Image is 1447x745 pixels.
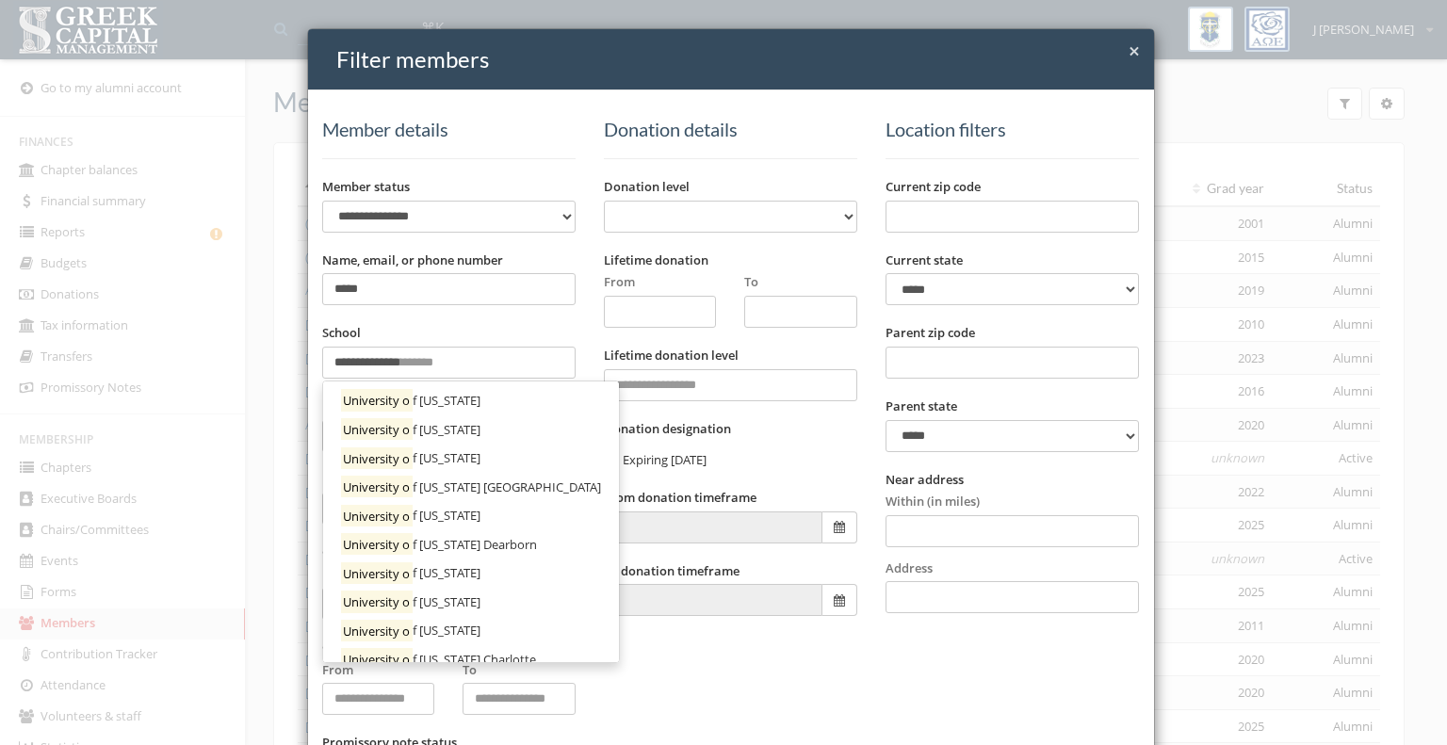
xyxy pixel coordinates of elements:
[322,324,361,342] label: School
[341,389,413,411] mark: University o
[604,420,731,438] label: Donation designation
[886,178,981,196] label: Current zip code
[413,449,480,466] span: f [US_STATE]
[886,547,933,577] label: Address
[330,559,612,588] a: University of [US_STATE]
[330,415,612,445] a: University of [US_STATE]
[413,536,537,553] span: f [US_STATE] Dearborn
[322,178,410,196] label: Member status
[341,476,413,497] mark: University o
[604,451,707,470] label: Expiring [DATE]
[886,324,975,342] label: Parent zip code
[330,616,612,645] a: University of [US_STATE]
[413,478,601,495] span: f [US_STATE] [GEOGRAPHIC_DATA]
[330,588,612,617] a: University of [US_STATE]
[604,119,857,139] h5: Donation details
[604,273,635,291] label: From
[1129,38,1140,64] span: ×
[604,489,756,507] label: From donation timeframe
[413,593,480,610] span: f [US_STATE]
[604,347,739,364] label: Lifetime donation level
[341,447,413,469] mark: University o
[886,471,964,489] label: Near address
[330,473,612,502] a: University of [US_STATE] [GEOGRAPHIC_DATA]
[413,622,480,639] span: f [US_STATE]
[341,648,413,670] mark: University o
[336,43,1140,75] h4: Filter members
[886,397,957,415] label: Parent state
[341,591,413,612] mark: University o
[604,178,690,196] label: Donation level
[604,562,740,580] label: To donation timeframe
[413,392,480,409] span: f [US_STATE]
[463,661,477,679] label: To
[341,562,413,584] mark: University o
[341,533,413,555] mark: University o
[330,645,612,674] a: University of [US_STATE] Charlotte
[322,661,353,679] label: From
[413,564,480,581] span: f [US_STATE]
[604,251,708,269] label: Lifetime donation
[341,505,413,526] mark: University o
[330,501,612,530] a: University of [US_STATE]
[886,493,980,510] label: Within (in miles)
[322,119,576,139] h5: Member details
[886,251,963,269] label: Current state
[341,620,413,641] mark: University o
[330,444,612,473] a: University of [US_STATE]
[886,119,1139,139] h5: Location filters
[744,273,758,291] label: To
[330,530,612,559] a: University of [US_STATE] Dearborn
[413,421,480,438] span: f [US_STATE]
[413,651,536,668] span: f [US_STATE] Charlotte
[330,386,612,415] a: University of [US_STATE]
[341,418,413,440] mark: University o
[413,507,480,524] span: f [US_STATE]
[322,251,503,269] label: Name, email, or phone number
